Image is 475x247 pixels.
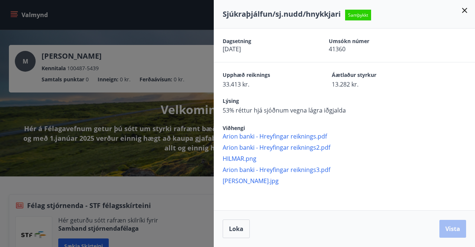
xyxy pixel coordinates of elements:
[223,38,303,45] span: Dagsetning
[223,166,475,174] span: Arion banki - Hreyfingar reiknings3.pdf
[329,38,409,45] span: Umsókn númer
[223,155,475,163] span: HILMAR.png
[223,143,475,152] span: Arion banki - Hreyfingar reiknings2.pdf
[345,10,371,20] span: Samþykkt
[329,45,409,53] span: 41360
[332,80,415,88] span: 13.282 kr.
[223,80,306,88] span: 33.413 kr.
[223,132,475,140] span: Arion banki - Hreyfingar reiknings.pdf
[223,106,346,114] span: 53% réttur hjá sjóðnum vegna lágra iðgjalda
[223,45,303,53] span: [DATE]
[223,71,306,80] span: Upphæð reiknings
[223,124,245,131] span: Viðhengi
[332,71,415,80] span: Áætlaður styrkur
[223,177,475,185] span: [PERSON_NAME].jpg
[223,9,341,19] span: Sjúkraþjálfun/sj.nudd/hnykkjari
[229,225,243,233] span: Loka
[223,97,346,106] span: Lýsing
[223,220,250,238] button: Loka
